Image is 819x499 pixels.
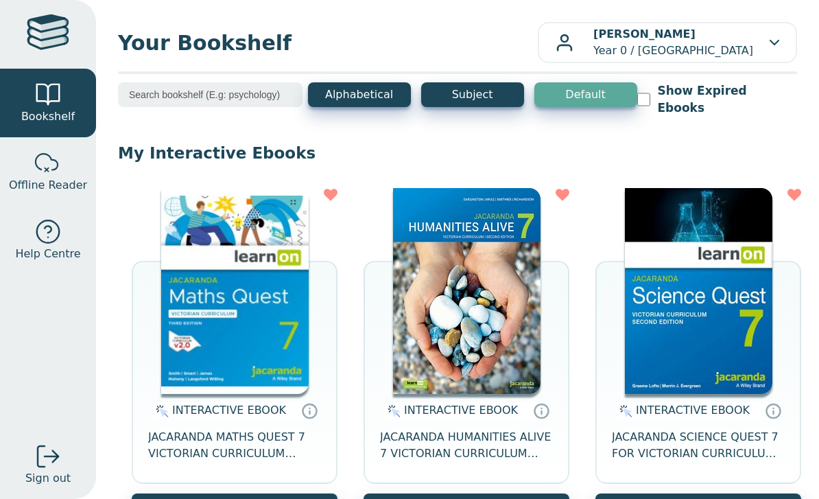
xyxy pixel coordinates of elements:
input: Search bookshelf (E.g: psychology) [118,82,302,107]
a: Interactive eBooks are accessed online via the publisher’s portal. They contain interactive resou... [765,402,781,419]
img: interactive.svg [383,403,401,419]
p: My Interactive Ebooks [118,143,797,163]
label: Show Expired Ebooks [657,82,797,117]
button: Subject [421,82,524,107]
span: Offline Reader [9,177,87,194]
span: JACARANDA MATHS QUEST 7 VICTORIAN CURRICULUM LEARNON EBOOK 3E [148,429,321,462]
span: INTERACTIVE EBOOK [404,404,518,417]
img: b87b3e28-4171-4aeb-a345-7fa4fe4e6e25.jpg [161,188,309,394]
span: INTERACTIVE EBOOK [636,404,750,417]
span: JACARANDA HUMANITIES ALIVE 7 VICTORIAN CURRICULUM LEARNON EBOOK 2E [380,429,553,462]
img: 329c5ec2-5188-ea11-a992-0272d098c78b.jpg [625,188,772,394]
b: [PERSON_NAME] [593,27,696,40]
span: INTERACTIVE EBOOK [172,404,286,417]
p: Year 0 / [GEOGRAPHIC_DATA] [593,26,753,59]
button: [PERSON_NAME]Year 0 / [GEOGRAPHIC_DATA] [538,22,797,63]
span: Help Centre [15,246,80,262]
img: interactive.svg [615,403,632,419]
span: Sign out [25,470,71,487]
button: Default [534,82,637,107]
button: Alphabetical [308,82,411,107]
a: Interactive eBooks are accessed online via the publisher’s portal. They contain interactive resou... [533,402,549,419]
img: 429ddfad-7b91-e911-a97e-0272d098c78b.jpg [393,188,541,394]
span: Bookshelf [21,108,75,125]
a: Interactive eBooks are accessed online via the publisher’s portal. They contain interactive resou... [301,402,318,419]
img: interactive.svg [152,403,169,419]
span: Your Bookshelf [118,27,538,58]
span: JACARANDA SCIENCE QUEST 7 FOR VICTORIAN CURRICULUM LEARNON 2E EBOOK [612,429,785,462]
